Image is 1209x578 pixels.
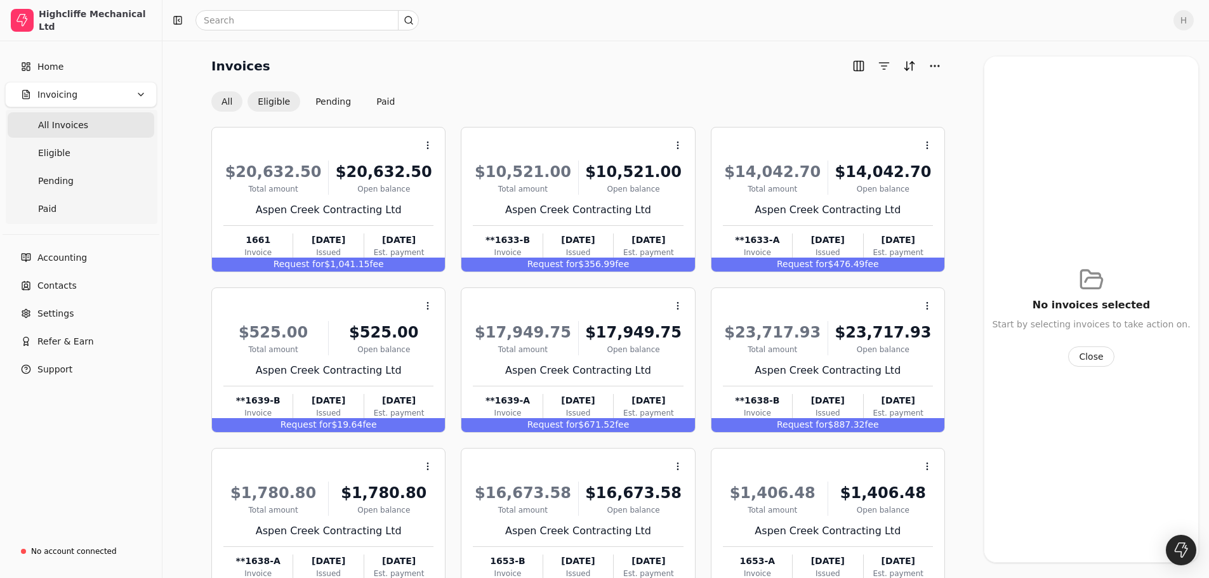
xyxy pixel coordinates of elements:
[37,363,72,376] span: Support
[334,482,433,504] div: $1,780.80
[1068,346,1114,367] button: Close
[711,418,944,432] div: $887.32
[37,251,87,265] span: Accounting
[584,344,684,355] div: Open balance
[833,482,933,504] div: $1,406.48
[5,245,157,270] a: Accounting
[527,419,579,430] span: Request for
[5,273,157,298] a: Contacts
[473,183,572,195] div: Total amount
[833,161,933,183] div: $14,042.70
[293,394,363,407] div: [DATE]
[1173,10,1194,30] button: H
[223,247,293,258] div: Invoice
[793,407,862,419] div: Issued
[364,394,433,407] div: [DATE]
[473,202,683,218] div: Aspen Creek Contracting Ltd
[39,8,151,33] div: Highcliffe Mechanical Ltd
[1166,535,1196,565] div: Open Intercom Messenger
[37,88,77,102] span: Invoicing
[473,407,542,419] div: Invoice
[543,555,613,568] div: [DATE]
[723,202,933,218] div: Aspen Creek Contracting Ltd
[8,140,154,166] a: Eligible
[461,418,694,432] div: $671.52
[293,555,363,568] div: [DATE]
[584,321,684,344] div: $17,949.75
[473,321,572,344] div: $17,949.75
[305,91,361,112] button: Pending
[38,147,70,160] span: Eligible
[543,233,613,247] div: [DATE]
[211,56,270,76] h2: Invoices
[334,183,433,195] div: Open balance
[793,247,862,258] div: Issued
[711,258,944,272] div: $476.49
[293,247,363,258] div: Issued
[223,202,433,218] div: Aspen Creek Contracting Ltd
[925,56,945,76] button: More
[473,344,572,355] div: Total amount
[37,335,94,348] span: Refer & Earn
[833,321,933,344] div: $23,717.93
[5,329,157,354] button: Refer & Earn
[793,555,862,568] div: [DATE]
[723,321,823,344] div: $23,717.93
[37,279,77,292] span: Contacts
[723,482,823,504] div: $1,406.48
[223,363,433,378] div: Aspen Creek Contracting Ltd
[864,259,878,269] span: fee
[864,419,878,430] span: fee
[223,523,433,539] div: Aspen Creek Contracting Ltd
[723,523,933,539] div: Aspen Creek Contracting Ltd
[223,183,323,195] div: Total amount
[833,504,933,516] div: Open balance
[364,247,433,258] div: Est. payment
[615,259,629,269] span: fee
[212,258,445,272] div: $1,041.15
[461,258,694,272] div: $356.99
[723,504,823,516] div: Total amount
[614,233,683,247] div: [DATE]
[38,174,74,188] span: Pending
[473,504,572,516] div: Total amount
[5,540,157,563] a: No account connected
[37,60,63,74] span: Home
[362,419,376,430] span: fee
[584,183,684,195] div: Open balance
[992,318,1190,331] div: Start by selecting invoices to take action on.
[473,482,572,504] div: $16,673.58
[1033,298,1150,313] div: No invoices selected
[543,394,613,407] div: [DATE]
[723,344,823,355] div: Total amount
[777,419,828,430] span: Request for
[584,482,684,504] div: $16,673.58
[281,419,332,430] span: Request for
[833,183,933,195] div: Open balance
[274,259,325,269] span: Request for
[334,344,433,355] div: Open balance
[364,555,433,568] div: [DATE]
[473,247,542,258] div: Invoice
[334,504,433,516] div: Open balance
[370,259,384,269] span: fee
[364,233,433,247] div: [DATE]
[211,91,242,112] button: All
[223,233,293,247] div: 1661
[723,407,792,419] div: Invoice
[8,196,154,221] a: Paid
[614,555,683,568] div: [DATE]
[212,418,445,432] div: $19.64
[833,344,933,355] div: Open balance
[195,10,419,30] input: Search
[793,233,862,247] div: [DATE]
[723,555,792,568] div: 1653-A
[723,363,933,378] div: Aspen Creek Contracting Ltd
[334,161,433,183] div: $20,632.50
[293,233,363,247] div: [DATE]
[5,82,157,107] button: Invoicing
[223,482,323,504] div: $1,780.80
[473,161,572,183] div: $10,521.00
[864,233,933,247] div: [DATE]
